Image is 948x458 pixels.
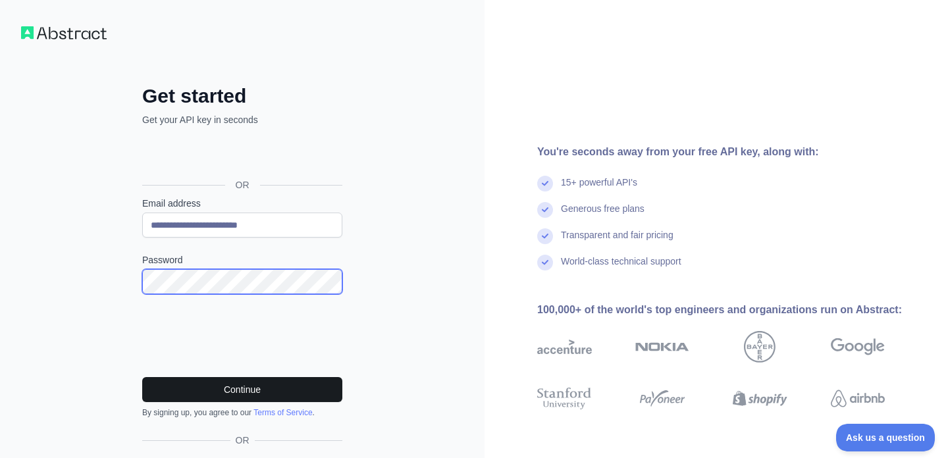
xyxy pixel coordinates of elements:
[537,385,592,412] img: stanford university
[561,228,673,255] div: Transparent and fair pricing
[142,407,342,418] div: By signing up, you agree to our .
[733,385,787,412] img: shopify
[537,331,592,363] img: accenture
[744,331,776,363] img: bayer
[142,377,342,402] button: Continue
[537,228,553,244] img: check mark
[537,144,927,160] div: You're seconds away from your free API key, along with:
[21,26,107,39] img: Workflow
[561,202,645,228] div: Generous free plans
[537,255,553,270] img: check mark
[142,197,342,210] label: Email address
[561,176,637,202] div: 15+ powerful API's
[142,310,342,361] iframe: reCAPTCHA
[142,84,342,108] h2: Get started
[635,331,690,363] img: nokia
[230,434,255,447] span: OR
[561,255,681,281] div: World-class technical support
[136,141,346,170] iframe: Sign in with Google Button
[253,408,312,417] a: Terms of Service
[831,385,885,412] img: airbnb
[142,113,342,126] p: Get your API key in seconds
[635,385,690,412] img: payoneer
[836,424,935,451] iframe: Toggle Customer Support
[142,253,342,267] label: Password
[831,331,885,363] img: google
[537,202,553,218] img: check mark
[225,178,260,191] span: OR
[537,302,927,318] div: 100,000+ of the world's top engineers and organizations run on Abstract:
[537,176,553,191] img: check mark
[142,141,340,170] div: Sign in with Google. Opens in new tab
